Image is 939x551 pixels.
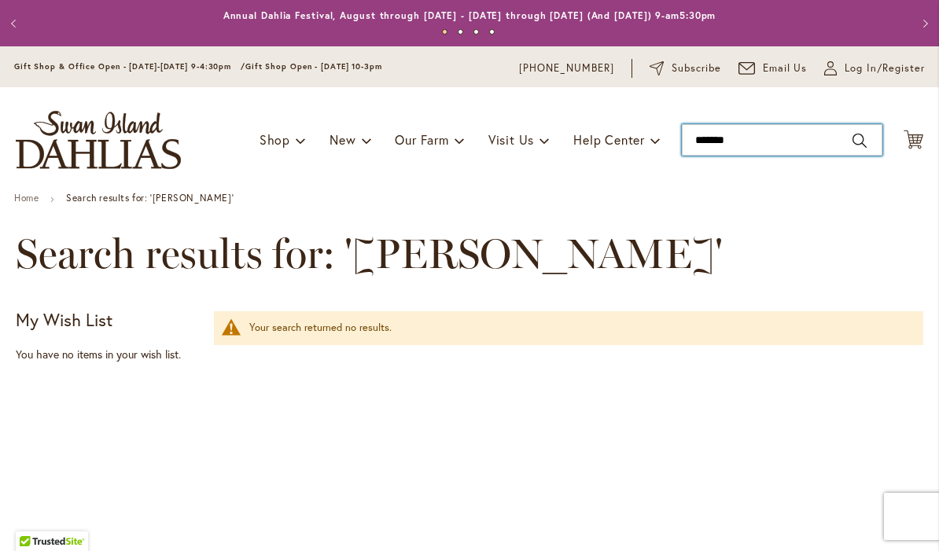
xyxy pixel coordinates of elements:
button: 3 of 4 [473,29,479,35]
button: 2 of 4 [458,29,463,35]
a: Home [14,192,39,204]
span: Gift Shop Open - [DATE] 10-3pm [245,61,382,72]
span: Visit Us [488,131,534,148]
span: Log In/Register [845,61,925,76]
div: You have no items in your wish list. [16,347,204,362]
button: 4 of 4 [489,29,495,35]
span: Subscribe [672,61,721,76]
strong: Search results for: '[PERSON_NAME]' [66,192,234,204]
a: Email Us [738,61,808,76]
span: Search results for: '[PERSON_NAME]' [16,230,723,277]
iframe: Launch Accessibility Center [12,495,56,539]
a: [PHONE_NUMBER] [519,61,614,76]
span: Shop [260,131,290,148]
strong: My Wish List [16,308,112,331]
span: Gift Shop & Office Open - [DATE]-[DATE] 9-4:30pm / [14,61,245,72]
span: Our Farm [395,131,448,148]
div: Your search returned no results. [249,321,908,336]
span: New [330,131,355,148]
span: Help Center [573,131,645,148]
button: 1 of 4 [442,29,447,35]
a: Annual Dahlia Festival, August through [DATE] - [DATE] through [DATE] (And [DATE]) 9-am5:30pm [223,9,716,21]
span: Email Us [763,61,808,76]
a: store logo [16,111,181,169]
a: Subscribe [650,61,721,76]
a: Log In/Register [824,61,925,76]
button: Next [908,8,939,39]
